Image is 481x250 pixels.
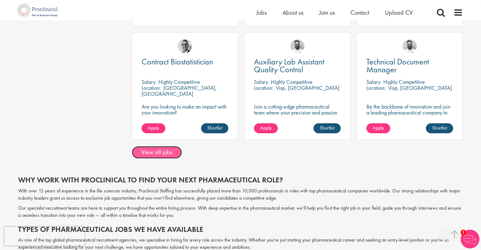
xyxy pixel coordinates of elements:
span: Technical Document Manager [366,56,429,75]
a: Apply [142,123,165,133]
a: Auxiliary Lab Assistant Quality Control [254,58,341,74]
span: Salary [366,78,380,85]
span: Apply [260,125,272,131]
span: Types of pharmaceutical jobs we have available [18,224,203,234]
a: About us [282,8,303,17]
a: Join us [319,8,335,17]
span: Salary [254,78,268,85]
a: Technical Document Manager [366,58,453,74]
img: Chatbot [461,230,479,248]
a: View all jobs [132,146,182,159]
p: Our specialist recruitment teams are here to support you throughout the entire hiring process. Wi... [18,205,463,219]
a: Contact [350,8,369,17]
a: Upload CV [385,8,413,17]
p: Highly Competitive [383,78,425,85]
span: Apply [148,125,159,131]
a: Jobs [256,8,267,17]
p: Visp, [GEOGRAPHIC_DATA] [388,84,452,91]
img: Emile De Beer [403,39,417,53]
p: [GEOGRAPHIC_DATA], [GEOGRAPHIC_DATA] [142,84,217,97]
span: Apply [373,125,384,131]
span: 1 [461,230,466,235]
img: Emile De Beer [290,39,304,53]
a: Contract Biostatistician [142,58,228,66]
p: Be the backbone of innovation and join a leading pharmaceutical company to help keep life-changin... [366,104,453,127]
span: Location: [142,84,161,91]
span: Auxiliary Lab Assistant Quality Control [254,56,324,75]
p: Are you looking to make an impact with your innovation? [142,104,228,115]
p: With over 15 years of experience in the life sciences industry, Proclinical Staffing has successf... [18,187,463,202]
a: Apply [254,123,278,133]
span: Why work with Proclinical to find your next pharmaceutical role? [18,175,283,185]
span: Location: [366,84,385,91]
a: Shortlist [313,123,341,133]
a: Apply [366,123,390,133]
span: Location: [254,84,273,91]
span: Salary [142,78,156,85]
a: Shortlist [201,123,228,133]
a: Shortlist [426,123,453,133]
p: Highly Competitive [271,78,313,85]
p: Join a cutting-edge pharmaceutical team where your precision and passion for quality will help sh... [254,104,341,127]
span: Contract Biostatistician [142,56,213,67]
p: Visp, [GEOGRAPHIC_DATA] [276,84,339,91]
img: George Breen [178,39,192,53]
p: Highly Competitive [158,78,200,85]
iframe: reCAPTCHA [4,227,85,246]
